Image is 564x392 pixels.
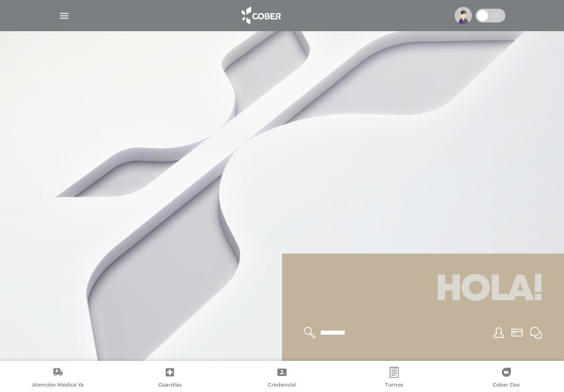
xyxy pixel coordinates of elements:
[450,367,562,390] a: Cober Doc
[385,381,403,390] span: Turnos
[237,5,285,27] img: logo_cober_home-white.png
[268,381,296,390] span: Credencial
[59,10,70,22] img: Cober_menu-lines-white.svg
[158,381,182,390] span: Guardias
[2,367,114,390] a: Atención Médica Ya
[455,7,472,24] img: profile-placeholder.svg
[114,367,226,390] a: Guardias
[493,381,520,390] span: Cober Doc
[32,381,84,390] span: Atención Médica Ya
[293,265,553,316] h1: Hola!
[226,367,338,390] a: Credencial
[338,367,450,390] a: Turnos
